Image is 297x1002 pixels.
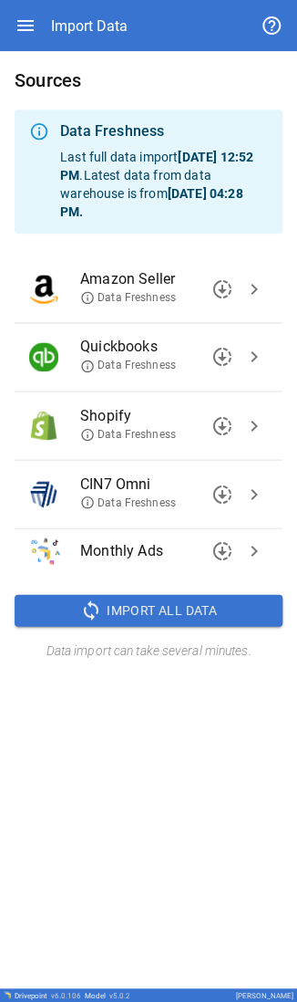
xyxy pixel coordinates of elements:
[80,539,239,561] span: Monthly Ads
[15,641,282,661] h6: Data import can take several minutes.
[243,414,265,436] span: chevron_right
[29,275,58,304] img: Amazon Seller
[80,599,102,621] span: sync
[51,991,81,999] span: v 6.0.106
[80,336,239,358] span: Quickbooks
[85,991,130,999] div: Model
[80,358,176,373] span: Data Freshness
[80,426,176,442] span: Data Freshness
[60,150,253,183] b: [DATE] 12:52 PM
[29,342,58,371] img: Quickbooks
[236,991,293,999] div: [PERSON_NAME]
[243,539,265,561] span: chevron_right
[60,186,242,219] b: [DATE] 04:28 PM .
[107,599,217,621] span: Import All Data
[29,411,58,440] img: Shopify
[29,536,62,565] img: Monthly Ads
[4,990,11,997] img: Drivepoint
[51,17,128,35] div: Import Data
[80,495,176,510] span: Data Freshness
[80,473,239,495] span: CIN7 Omni
[29,479,58,508] img: CIN7 Omni
[211,539,233,561] span: downloading
[80,290,176,306] span: Data Freshness
[15,594,282,627] button: Import All Data
[109,991,130,999] span: v 5.0.2
[80,404,239,426] span: Shopify
[80,268,239,290] span: Amazon Seller
[15,66,282,95] h6: Sources
[15,991,81,999] div: Drivepoint
[211,278,233,300] span: downloading
[60,148,268,221] p: Last full data import . Latest data from data warehouse is from
[60,120,268,142] div: Data Freshness
[211,414,233,436] span: downloading
[211,483,233,505] span: downloading
[211,346,233,368] span: downloading
[243,483,265,505] span: chevron_right
[243,346,265,368] span: chevron_right
[243,278,265,300] span: chevron_right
